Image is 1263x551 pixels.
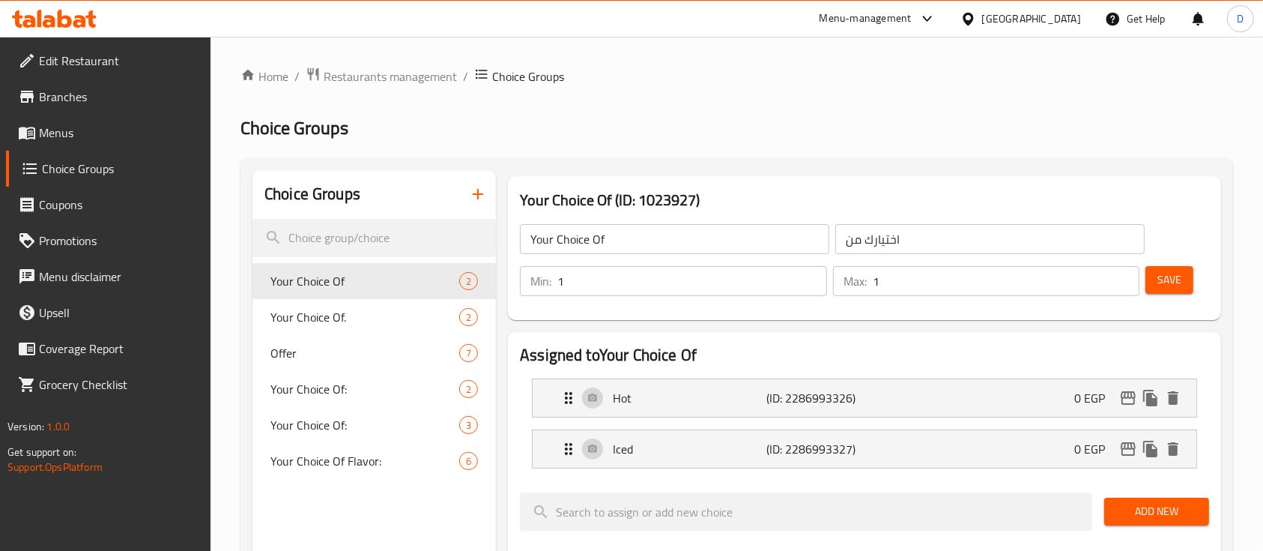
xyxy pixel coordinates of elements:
[252,219,496,257] input: search
[252,407,496,443] div: Your Choice Of:3
[39,196,199,214] span: Coupons
[39,340,199,358] span: Coverage Report
[1117,387,1139,409] button: edit
[39,376,199,394] span: Grocery Checklist
[1139,438,1162,460] button: duplicate
[1074,440,1117,458] p: 0 EGP
[1145,266,1193,294] button: Save
[39,124,199,142] span: Menus
[520,344,1209,367] h2: Assigned to Your Choice Of
[306,67,457,86] a: Restaurants management
[252,443,496,479] div: Your Choice Of Flavor:6
[264,183,360,205] h2: Choice Groups
[6,79,211,115] a: Branches
[6,331,211,367] a: Coverage Report
[7,417,44,436] span: Version:
[492,67,564,85] span: Choice Groups
[294,67,300,85] li: /
[270,308,459,326] span: Your Choice Of.
[460,274,477,289] span: 2
[240,111,348,145] span: Choice Groups
[613,440,766,458] p: Iced
[252,299,496,335] div: Your Choice Of.2
[270,416,459,434] span: Your Choice Of:
[1104,498,1209,526] button: Add New
[252,371,496,407] div: Your Choice Of:2
[460,418,477,433] span: 3
[240,67,288,85] a: Home
[766,389,869,407] p: (ID: 2286993326)
[820,10,912,28] div: Menu-management
[270,344,459,362] span: Offer
[459,380,478,398] div: Choices
[6,151,211,187] a: Choice Groups
[459,416,478,434] div: Choices
[460,310,477,325] span: 2
[7,442,76,462] span: Get support on:
[460,346,477,361] span: 7
[766,440,869,458] p: (ID: 2286993327)
[520,373,1209,424] li: Expand
[6,367,211,403] a: Grocery Checklist
[1139,387,1162,409] button: duplicate
[459,308,478,326] div: Choices
[460,382,477,397] span: 2
[270,452,459,470] span: Your Choice Of Flavor:
[530,272,551,290] p: Min:
[520,188,1209,212] h3: Your Choice Of (ID: 1023927)
[1237,10,1244,27] span: D
[533,379,1196,417] div: Expand
[252,263,496,299] div: Your Choice Of2
[270,380,459,398] span: Your Choice Of:
[459,452,478,470] div: Choices
[270,272,459,290] span: Your Choice Of
[6,223,211,259] a: Promotions
[520,424,1209,475] li: Expand
[42,160,199,178] span: Choice Groups
[463,67,468,85] li: /
[1116,502,1197,521] span: Add New
[39,88,199,106] span: Branches
[324,67,457,85] span: Restaurants management
[39,268,199,286] span: Menu disclaimer
[459,272,478,290] div: Choices
[6,115,211,151] a: Menus
[1117,438,1139,460] button: edit
[252,335,496,371] div: Offer7
[520,493,1092,531] input: search
[533,430,1196,468] div: Expand
[843,272,867,290] p: Max:
[1162,438,1184,460] button: delete
[46,417,70,436] span: 1.0.0
[240,67,1233,86] nav: breadcrumb
[613,389,766,407] p: Hot
[6,295,211,331] a: Upsell
[6,43,211,79] a: Edit Restaurant
[1162,387,1184,409] button: delete
[39,232,199,250] span: Promotions
[1074,389,1117,407] p: 0 EGP
[982,10,1081,27] div: [GEOGRAPHIC_DATA]
[6,187,211,223] a: Coupons
[1157,271,1181,289] span: Save
[39,304,199,322] span: Upsell
[460,454,477,469] span: 6
[39,52,199,70] span: Edit Restaurant
[7,457,103,477] a: Support.OpsPlatform
[6,259,211,295] a: Menu disclaimer
[459,344,478,362] div: Choices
